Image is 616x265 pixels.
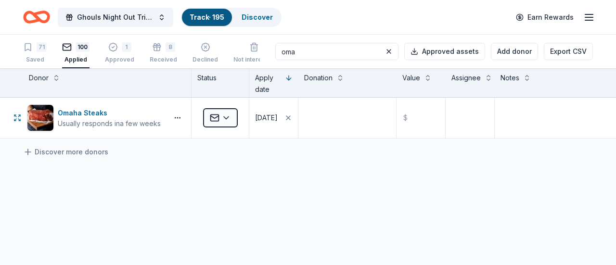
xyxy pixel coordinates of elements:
button: Declined [192,38,218,68]
button: Track· 195Discover [181,8,282,27]
div: 8 [166,42,175,52]
div: Value [402,72,420,84]
div: Approved [105,56,134,63]
a: Earn Rewards [510,9,579,26]
div: Saved [23,56,47,63]
div: [DATE] [255,112,278,124]
div: Apply date [255,72,281,95]
div: 1 [122,42,131,52]
input: Search applied [275,43,398,60]
a: Discover more donors [23,146,108,158]
div: Notes [500,72,519,84]
div: Status [192,68,249,97]
a: Home [23,6,50,28]
button: Export CSV [544,43,593,60]
button: 8Received [150,38,177,68]
div: Received [150,56,177,63]
button: Approved assets [404,43,485,60]
div: 71 [37,42,47,52]
button: 1Approved [105,38,134,68]
div: Applied [62,56,90,63]
div: Donation [304,72,333,84]
div: Donor [29,72,49,84]
div: Declined [192,56,218,63]
div: Usually responds in a few weeks [58,119,161,128]
button: Not interested [233,38,275,68]
button: Add donor [491,43,538,60]
div: Assignee [451,72,481,84]
button: Ghouls Night Out Tricky Tray [58,8,173,27]
button: 71Saved [23,38,47,68]
button: 100Applied [62,38,90,68]
button: [DATE] [249,98,298,138]
img: Image for Omaha Steaks [27,105,53,131]
div: Not interested [233,56,275,63]
div: 100 [76,42,90,52]
a: Track· 195 [190,13,224,21]
span: Ghouls Night Out Tricky Tray [77,12,154,23]
button: Image for Omaha Steaks Omaha SteaksUsually responds ina few weeks [27,104,164,131]
a: Discover [242,13,273,21]
div: Omaha Steaks [58,107,161,119]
